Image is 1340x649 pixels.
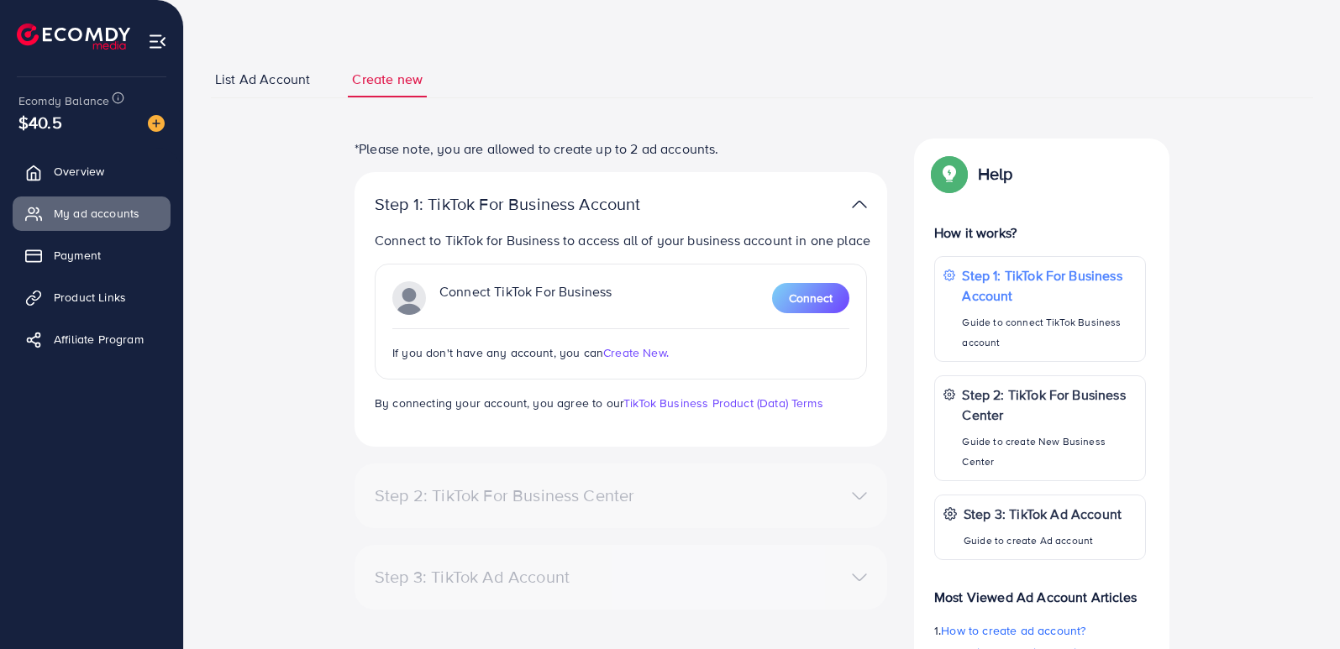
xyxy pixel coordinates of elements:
[1269,573,1327,636] iframe: Chat
[13,154,171,188] a: Overview
[54,331,144,348] span: Affiliate Program
[934,159,964,189] img: Popup guide
[852,192,867,217] img: TikTok partner
[392,344,603,361] span: If you don't have any account, you can
[352,70,423,89] span: Create new
[215,70,310,89] span: List Ad Account
[392,281,426,315] img: TikTok partner
[962,432,1137,472] p: Guide to create New Business Center
[18,92,109,109] span: Ecomdy Balance
[13,238,171,272] a: Payment
[13,322,171,356] a: Affiliate Program
[13,196,171,230] a: My ad accounts
[375,230,874,250] p: Connect to TikTok for Business to access all of your business account in one place
[772,283,849,313] button: Connect
[439,281,612,315] p: Connect TikTok For Business
[962,265,1137,306] p: Step 1: TikTok For Business Account
[54,163,104,180] span: Overview
[13,280,171,314] a: Product Links
[54,247,101,264] span: Payment
[17,24,130,50] img: logo
[934,222,1146,243] p: How it works?
[964,504,1122,524] p: Step 3: TikTok Ad Account
[934,573,1146,607] p: Most Viewed Ad Account Articles
[934,620,1146,641] p: 1.
[375,393,867,413] p: By connecting your account, you agree to our
[18,110,62,134] span: $40.5
[54,205,139,222] span: My ad accounts
[148,32,167,51] img: menu
[789,290,833,306] span: Connect
[964,531,1122,551] p: Guide to create Ad account
[355,139,887,159] p: *Please note, you are allowed to create up to 2 ad accounts.
[375,194,694,214] p: Step 1: TikTok For Business Account
[623,395,823,411] a: TikTok Business Product (Data) Terms
[962,385,1137,425] p: Step 2: TikTok For Business Center
[941,622,1085,639] span: How to create ad account?
[962,312,1137,353] p: Guide to connect TikTok Business account
[148,115,165,132] img: image
[978,164,1013,184] p: Help
[54,289,126,306] span: Product Links
[603,344,669,361] span: Create New.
